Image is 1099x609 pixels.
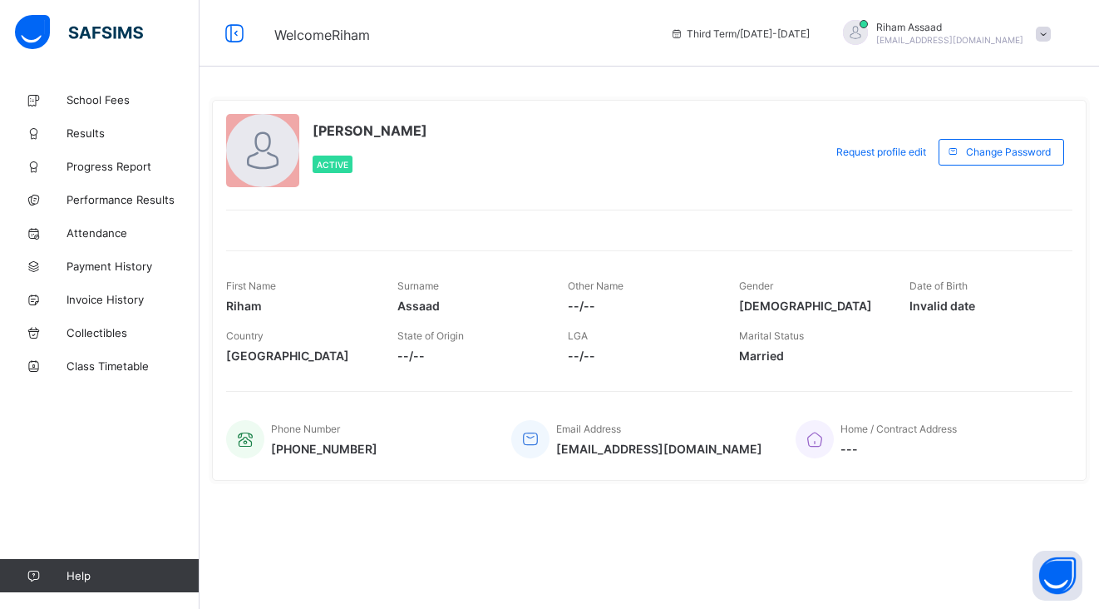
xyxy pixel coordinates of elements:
div: RihamAssaad [826,20,1059,47]
span: First Name [226,280,276,292]
span: Payment History [67,260,200,273]
span: session/term information [670,27,810,40]
span: LGA [568,329,588,342]
span: Help [67,569,199,582]
img: safsims [15,15,143,50]
span: Home / Contract Address [840,423,957,435]
span: [PERSON_NAME] [313,122,427,139]
span: Gender [739,280,773,292]
span: Progress Report [67,160,200,173]
span: Country [226,329,264,342]
span: Results [67,126,200,140]
span: Other Name [568,280,623,292]
span: Riham [226,299,372,313]
span: Assaad [397,299,544,313]
span: Attendance [67,226,200,240]
span: Email Address [556,423,621,435]
span: [EMAIL_ADDRESS][DOMAIN_NAME] [876,35,1023,45]
span: --/-- [568,299,714,313]
span: [EMAIL_ADDRESS][DOMAIN_NAME] [556,442,762,456]
span: Performance Results [67,193,200,206]
span: School Fees [67,93,200,106]
span: Married [739,349,885,363]
span: --/-- [397,349,544,363]
span: State of Origin [397,329,464,342]
span: Riham Assaad [876,21,1023,33]
span: Invoice History [67,293,200,306]
span: [PHONE_NUMBER] [271,442,377,456]
span: Class Timetable [67,359,200,373]
span: Collectibles [67,326,200,339]
span: [DEMOGRAPHIC_DATA] [739,299,885,313]
span: Active [317,160,348,170]
button: Open asap [1032,551,1082,601]
span: Request profile edit [836,146,926,158]
span: Marital Status [739,329,804,342]
span: Change Password [966,146,1051,158]
span: --/-- [568,349,714,363]
span: --- [840,442,957,456]
span: Date of Birth [909,280,968,292]
span: Invalid date [909,299,1056,313]
span: Welcome Riham [274,27,370,43]
span: Phone Number [271,423,340,435]
span: Surname [397,280,439,292]
span: [GEOGRAPHIC_DATA] [226,349,372,363]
